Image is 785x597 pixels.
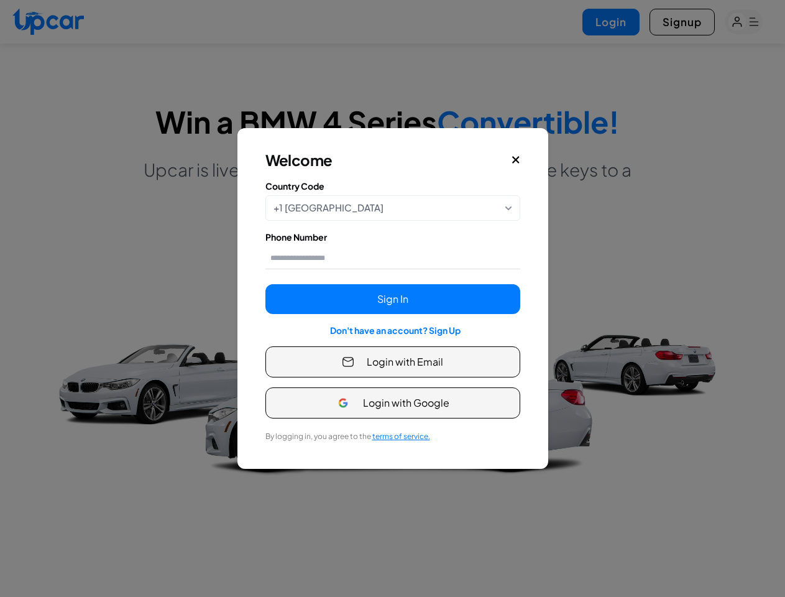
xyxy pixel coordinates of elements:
[265,180,520,193] label: Country Code
[273,201,383,215] span: +1 [GEOGRAPHIC_DATA]
[265,387,520,419] button: Login with Google
[512,154,520,165] button: Close
[363,396,449,410] span: Login with Google
[372,432,430,441] span: terms of service.
[265,150,333,170] h3: Welcome
[330,325,461,336] a: Don't have an account? Sign Up
[265,284,520,314] button: Sign In
[265,346,520,377] button: Login with Email
[265,431,430,442] label: By logging in, you agree to the
[367,354,443,369] span: Login with Email
[342,356,354,368] img: Email Icon
[336,396,351,410] img: Google Icon
[265,231,520,244] label: Phone Number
